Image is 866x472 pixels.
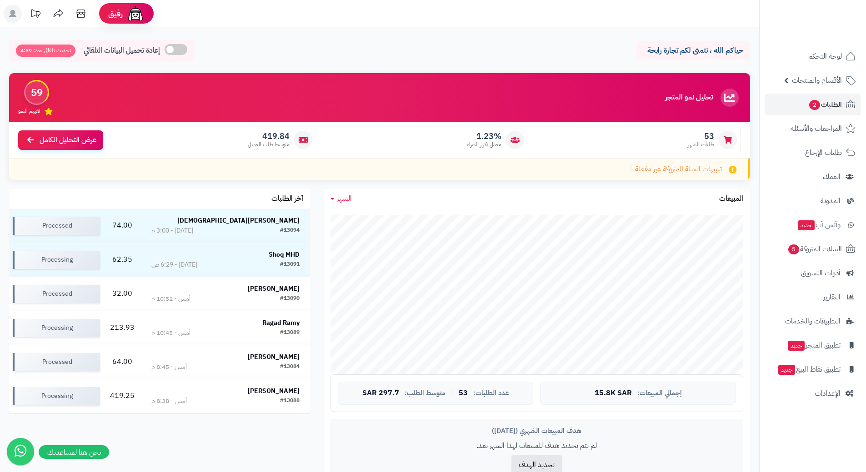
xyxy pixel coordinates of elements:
a: تطبيق نقاط البيعجديد [765,358,861,380]
span: لوحة التحكم [808,50,842,63]
div: #13094 [280,226,300,235]
h3: آخر الطلبات [271,195,303,203]
div: Processing [13,251,100,269]
div: [DATE] - 3:00 م [151,226,193,235]
span: متوسط طلب العميل [248,141,290,149]
span: التقارير [823,291,841,303]
td: 74.00 [104,209,141,243]
div: Processed [13,353,100,371]
strong: [PERSON_NAME][DEMOGRAPHIC_DATA] [177,216,300,225]
span: إجمالي المبيعات: [637,389,682,397]
span: تنبيهات السلة المتروكة غير مفعلة [635,164,722,174]
div: Processed [13,217,100,235]
span: 419.84 [248,131,290,141]
div: #13091 [280,260,300,269]
a: الطلبات2 [765,94,861,115]
span: أدوات التسويق [801,267,841,279]
span: جديد [778,365,795,375]
span: السلات المتروكة [787,243,842,255]
a: عرض التحليل الكامل [18,130,103,150]
span: عرض التحليل الكامل [40,135,96,145]
div: Processed [13,285,100,303]
span: تطبيق نقاط البيع [777,363,841,376]
span: تحديث تلقائي بعد: 4:59 [16,45,75,57]
p: لم يتم تحديد هدف للمبيعات لهذا الشهر بعد. [338,441,736,451]
a: المراجعات والأسئلة [765,118,861,139]
div: #13088 [280,397,300,406]
span: جديد [788,341,805,351]
div: أمس - 8:45 م [151,363,187,372]
span: الطلبات [808,98,842,111]
span: وآتس آب [797,219,841,231]
div: #13084 [280,363,300,372]
a: تحديثات المنصة [24,5,47,25]
a: أدوات التسويق [765,262,861,284]
h3: المبيعات [719,195,743,203]
span: الأقسام والمنتجات [792,74,842,87]
a: طلبات الإرجاع [765,142,861,164]
span: 297.7 SAR [362,389,399,397]
span: طلبات الشهر [688,141,714,149]
span: 5 [788,244,799,254]
img: ai-face.png [126,5,145,23]
div: [DATE] - 6:29 ص [151,260,197,269]
a: السلات المتروكة5 [765,238,861,260]
a: التطبيقات والخدمات [765,310,861,332]
div: أمس - 10:45 م [151,328,190,338]
div: أمس - 10:52 م [151,294,190,303]
p: حياكم الله ، نتمنى لكم تجارة رابحة [643,45,743,56]
div: Processing [13,387,100,405]
a: الإعدادات [765,383,861,404]
td: 64.00 [104,345,141,379]
span: طلبات الإرجاع [805,146,842,159]
td: 32.00 [104,277,141,311]
span: المراجعات والأسئلة [791,122,842,135]
span: التطبيقات والخدمات [785,315,841,328]
a: العملاء [765,166,861,188]
div: أمس - 8:38 م [151,397,187,406]
span: إعادة تحميل البيانات التلقائي [84,45,160,56]
a: التقارير [765,286,861,308]
span: عدد الطلبات: [473,389,509,397]
span: تطبيق المتجر [787,339,841,352]
span: 53 [459,389,468,397]
a: المدونة [765,190,861,212]
span: 53 [688,131,714,141]
strong: [PERSON_NAME] [248,352,300,362]
a: وآتس آبجديد [765,214,861,236]
span: | [451,390,453,397]
span: جديد [798,220,815,230]
span: معدل تكرار الشراء [467,141,501,149]
div: Processing [13,319,100,337]
strong: Shoq MHD [269,250,300,259]
a: لوحة التحكم [765,45,861,67]
span: تقييم النمو [18,107,40,115]
span: الشهر [337,193,352,204]
span: الإعدادات [815,387,841,400]
strong: [PERSON_NAME] [248,386,300,396]
span: العملاء [823,170,841,183]
div: #13090 [280,294,300,303]
strong: Ragad Ramy [262,318,300,328]
span: المدونة [821,194,841,207]
a: تطبيق المتجرجديد [765,334,861,356]
td: 62.35 [104,243,141,277]
strong: [PERSON_NAME] [248,284,300,293]
div: #13089 [280,328,300,338]
span: متوسط الطلب: [405,389,446,397]
div: هدف المبيعات الشهري ([DATE]) [338,426,736,436]
span: رفيق [108,8,123,19]
span: 2 [809,100,820,110]
span: 1.23% [467,131,501,141]
h3: تحليل نمو المتجر [665,94,713,102]
a: الشهر [330,194,352,204]
td: 213.93 [104,311,141,345]
td: 419.25 [104,379,141,413]
span: 15.8K SAR [595,389,632,397]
